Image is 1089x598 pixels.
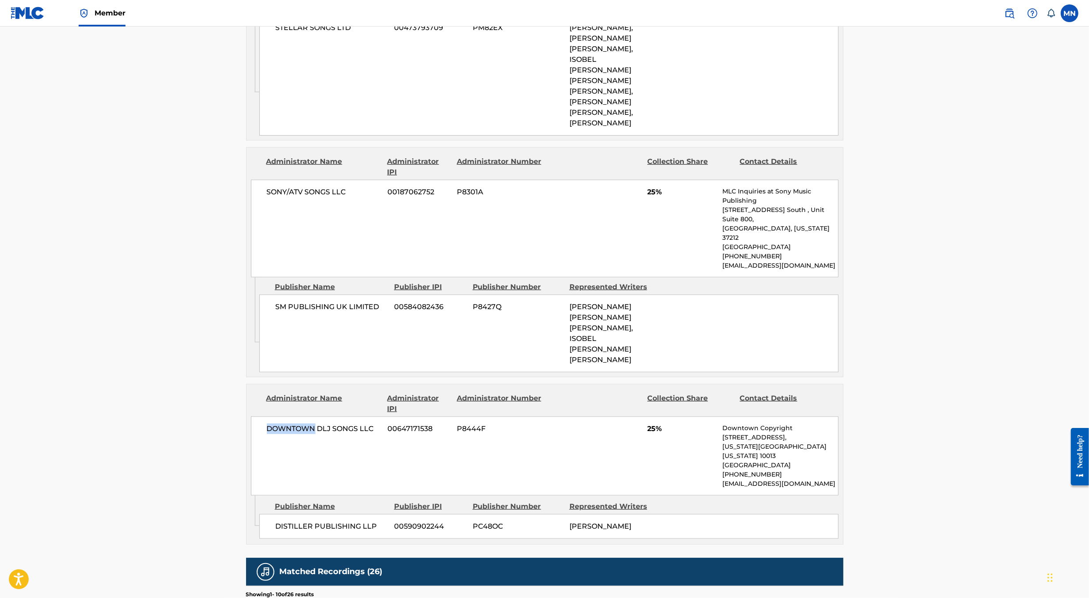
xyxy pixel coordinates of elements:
[647,187,716,197] span: 25%
[1047,564,1053,591] div: Drag
[457,187,543,197] span: P8301A
[267,187,381,197] span: SONY/ATV SONGS LLC
[1045,556,1089,598] iframe: Chat Widget
[275,501,387,512] div: Publisher Name
[473,501,563,512] div: Publisher Number
[740,156,826,178] div: Contact Details
[275,282,387,292] div: Publisher Name
[11,7,45,19] img: MLC Logo
[647,156,733,178] div: Collection Share
[647,424,716,434] span: 25%
[473,521,563,532] span: PC48OC
[394,501,466,512] div: Publisher IPI
[395,302,466,312] span: 00584082436
[722,433,838,442] p: [STREET_ADDRESS],
[722,461,838,470] p: [GEOGRAPHIC_DATA]
[275,521,388,532] span: DISTILLER PUBLISHING LLP
[266,156,381,178] div: Administrator Name
[722,224,838,242] p: [GEOGRAPHIC_DATA], [US_STATE] 37212
[722,479,838,488] p: [EMAIL_ADDRESS][DOMAIN_NAME]
[387,156,450,178] div: Administrator IPI
[473,302,563,312] span: P8427Q
[79,8,89,19] img: Top Rightsholder
[1001,4,1018,22] a: Public Search
[266,393,381,414] div: Administrator Name
[722,242,838,252] p: [GEOGRAPHIC_DATA]
[457,393,543,414] div: Administrator Number
[569,501,660,512] div: Represented Writers
[1027,8,1038,19] img: help
[275,302,388,312] span: SM PUBLISHING UK LIMITED
[1047,9,1055,18] div: Notifications
[722,470,838,479] p: [PHONE_NUMBER]
[569,303,633,364] span: [PERSON_NAME] [PERSON_NAME] [PERSON_NAME], ISOBEL [PERSON_NAME] [PERSON_NAME]
[1024,4,1041,22] div: Help
[260,567,271,577] img: Matched Recordings
[395,23,466,33] span: 00473793709
[387,424,450,434] span: 00647171538
[740,393,826,414] div: Contact Details
[1061,4,1078,22] div: User Menu
[722,187,838,205] p: MLC Inquiries at Sony Music Publishing
[722,424,838,433] p: Downtown Copyright
[722,205,838,224] p: [STREET_ADDRESS] South , Unit Suite 800,
[473,282,563,292] div: Publisher Number
[647,393,733,414] div: Collection Share
[387,187,450,197] span: 00187062752
[95,8,125,18] span: Member
[387,393,450,414] div: Administrator IPI
[267,424,381,434] span: DOWNTOWN DLJ SONGS LLC
[395,521,466,532] span: 00590902244
[722,252,838,261] p: [PHONE_NUMBER]
[457,424,543,434] span: P8444F
[1064,421,1089,492] iframe: Resource Center
[473,23,563,33] span: PM82EX
[275,23,388,33] span: STELLAR SONGS LTD
[1004,8,1015,19] img: search
[569,522,631,530] span: [PERSON_NAME]
[722,261,838,270] p: [EMAIL_ADDRESS][DOMAIN_NAME]
[457,156,543,178] div: Administrator Number
[394,282,466,292] div: Publisher IPI
[722,442,838,461] p: [US_STATE][GEOGRAPHIC_DATA][US_STATE] 10013
[280,567,383,577] h5: Matched Recordings (26)
[569,282,660,292] div: Represented Writers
